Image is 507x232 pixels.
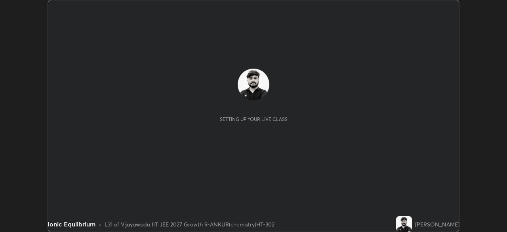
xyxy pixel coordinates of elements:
div: Setting up your live class [220,116,288,122]
div: Ionic Equlibrium [48,219,95,229]
div: • [99,220,101,228]
img: 29d4b569d5ce403ba311f06115d65fff.jpg [238,69,269,100]
img: 29d4b569d5ce403ba311f06115d65fff.jpg [396,216,412,232]
div: L31 of Vijayawada IIT JEE 2027 Growth 9-ANKUR(chemistry)HT-302 [105,220,274,228]
div: [PERSON_NAME] [415,220,459,228]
